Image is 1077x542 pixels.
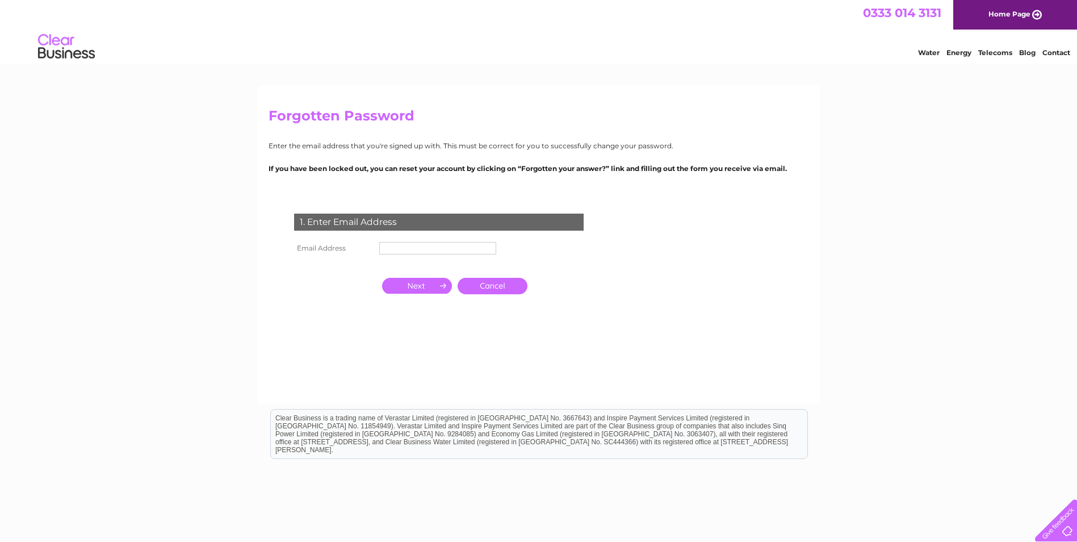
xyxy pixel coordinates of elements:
a: Blog [1019,48,1036,57]
a: Contact [1042,48,1070,57]
a: 0333 014 3131 [863,6,941,20]
a: Cancel [458,278,527,294]
a: Energy [946,48,971,57]
h2: Forgotten Password [269,108,809,130]
div: Clear Business is a trading name of Verastar Limited (registered in [GEOGRAPHIC_DATA] No. 3667643... [271,6,807,55]
div: 1. Enter Email Address [294,214,584,231]
th: Email Address [291,239,376,257]
a: Water [918,48,940,57]
img: logo.png [37,30,95,64]
a: Telecoms [978,48,1012,57]
p: If you have been locked out, you can reset your account by clicking on “Forgotten your answer?” l... [269,163,809,174]
p: Enter the email address that you're signed up with. This must be correct for you to successfully ... [269,140,809,151]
